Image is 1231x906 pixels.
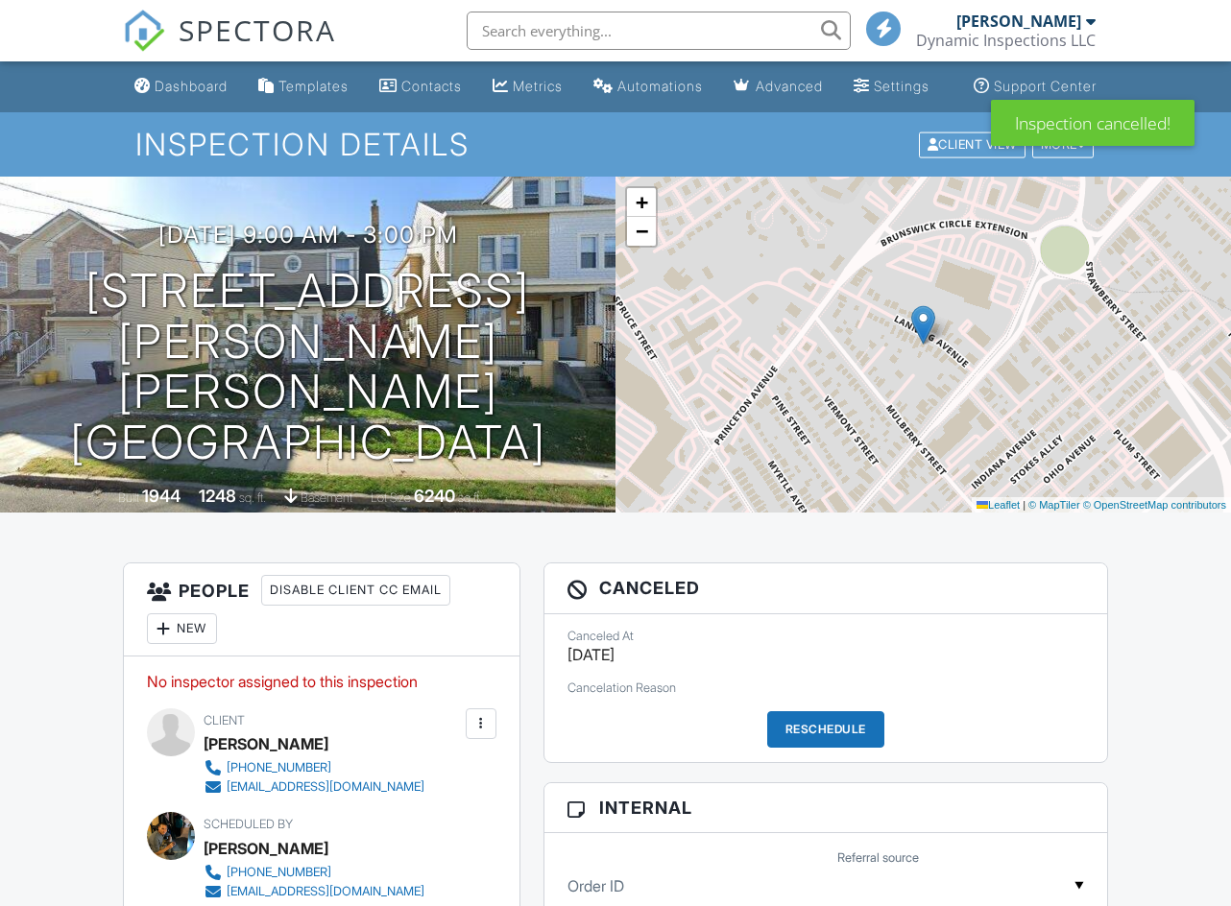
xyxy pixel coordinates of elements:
span: | [1023,499,1026,511]
div: [PERSON_NAME] [956,12,1081,31]
div: 1944 [142,486,181,506]
a: Automations (Basic) [586,69,711,105]
span: Built [118,490,139,505]
div: Reschedule [767,711,884,748]
div: Automations [617,78,703,94]
span: Scheduled By [204,817,293,831]
a: Templates [251,69,356,105]
div: Disable Client CC Email [261,575,450,606]
div: [EMAIL_ADDRESS][DOMAIN_NAME] [227,779,424,795]
span: − [636,219,648,243]
img: Marker [911,305,935,345]
a: [PHONE_NUMBER] [204,758,424,777]
a: Zoom in [627,188,656,217]
div: 6240 [414,486,455,506]
span: sq. ft. [239,490,266,505]
div: Templates [278,78,349,94]
h3: People [124,563,519,656]
div: Client View [919,131,1026,157]
div: Inspection cancelled! [991,100,1195,146]
label: Order ID [567,875,624,896]
span: Lot Size [371,490,411,505]
div: [PHONE_NUMBER] [227,760,331,775]
div: [PERSON_NAME] [204,834,328,863]
a: Support Center [966,69,1104,105]
a: [EMAIL_ADDRESS][DOMAIN_NAME] [204,882,424,901]
h3: Internal [544,783,1107,833]
p: [DATE] [567,644,1084,665]
p: No inspector assigned to this inspection [147,671,495,692]
a: Advanced [726,69,831,105]
div: New [147,613,217,644]
label: Referral source [837,849,919,867]
img: The Best Home Inspection Software - Spectora [123,10,165,52]
div: Cancelation Reason [567,680,1084,696]
a: [EMAIL_ADDRESS][DOMAIN_NAME] [204,777,424,797]
div: Settings [874,78,929,94]
div: More [1032,131,1095,157]
span: basement [301,490,352,505]
div: Dynamic Inspections LLC [916,31,1096,50]
a: [PHONE_NUMBER] [204,863,424,882]
div: Canceled At [567,629,1084,644]
div: [EMAIL_ADDRESS][DOMAIN_NAME] [227,884,424,899]
div: Metrics [513,78,563,94]
span: + [636,190,648,214]
a: Dashboard [127,69,235,105]
span: Client [204,713,245,727]
a: Client View [917,136,1030,151]
div: Contacts [401,78,462,94]
div: Advanced [756,78,823,94]
div: [PHONE_NUMBER] [227,865,331,880]
a: Leaflet [977,499,1020,511]
a: Zoom out [627,217,656,246]
a: © OpenStreetMap contributors [1083,499,1226,511]
span: sq.ft. [458,490,482,505]
a: Settings [846,69,937,105]
div: 1248 [199,486,236,506]
div: Dashboard [155,78,228,94]
a: SPECTORA [123,26,336,66]
h1: [STREET_ADDRESS][PERSON_NAME] [PERSON_NAME][GEOGRAPHIC_DATA] [31,266,585,468]
a: Contacts [372,69,470,105]
div: Support Center [994,78,1097,94]
span: SPECTORA [179,10,336,50]
h3: Canceled [544,563,1107,613]
div: [PERSON_NAME] [204,729,328,758]
a: Metrics [485,69,570,105]
h1: Inspection Details [135,128,1096,161]
a: © MapTiler [1028,499,1080,511]
input: Search everything... [467,12,851,50]
h3: [DATE] 9:00 am - 3:00 pm [158,222,458,248]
